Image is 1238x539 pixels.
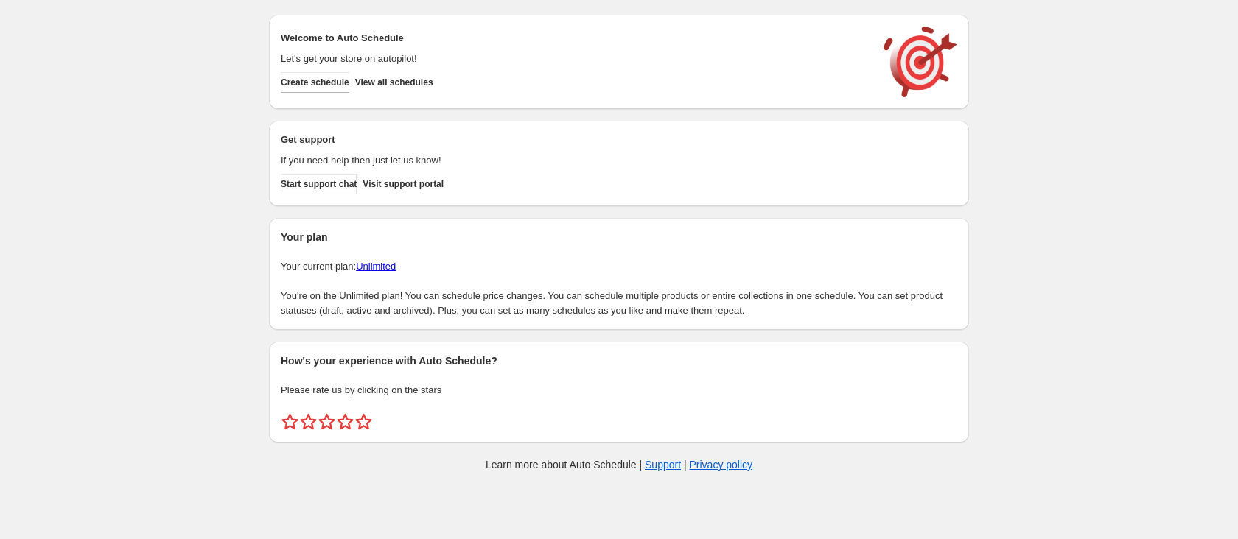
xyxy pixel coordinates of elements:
h2: How's your experience with Auto Schedule? [281,353,957,368]
p: Learn more about Auto Schedule | | [486,457,752,472]
button: Create schedule [281,72,349,93]
p: Let's get your store on autopilot! [281,52,869,66]
p: If you need help then just let us know! [281,153,869,168]
a: Visit support portal [363,174,444,194]
p: You're on the Unlimited plan! You can schedule price changes. You can schedule multiple products ... [281,289,957,318]
a: Start support chat [281,174,357,194]
a: Privacy policy [690,459,753,471]
h2: Your plan [281,230,957,244]
button: View all schedules [355,72,433,93]
p: Please rate us by clicking on the stars [281,383,957,398]
span: Create schedule [281,77,349,88]
span: View all schedules [355,77,433,88]
p: Your current plan: [281,259,957,274]
h2: Welcome to Auto Schedule [281,31,869,46]
h2: Get support [281,133,869,147]
a: Support [645,459,681,471]
a: Unlimited [356,261,396,272]
span: Start support chat [281,178,357,190]
span: Visit support portal [363,178,444,190]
